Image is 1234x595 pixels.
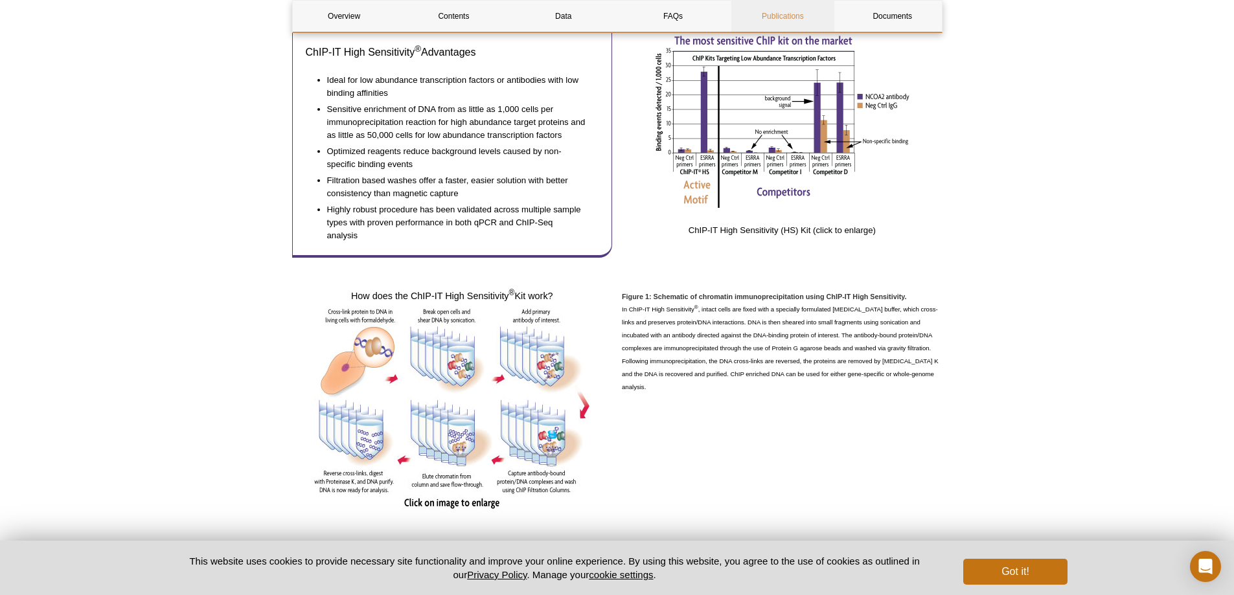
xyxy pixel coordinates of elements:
[622,303,943,394] p: In ChIP-IT High Sensitivity , intact cells are fixed with a specially formulated [MEDICAL_DATA] b...
[415,44,421,54] sup: ®
[327,142,586,171] li: Optimized reagents reduce background levels caused by non-specific binding events
[652,21,911,216] img: ChIP-IT HS
[589,569,653,580] button: cookie settings
[292,290,613,302] h4: How does the ChIP-IT High Sensitivity Kit work?
[652,21,911,220] a: Click for larger image
[963,559,1067,585] button: Got it!
[622,220,943,237] p: ChIP-IT High Sensitivity (HS) Kit (click to enlarge)
[167,554,943,581] p: This website uses cookies to provide necessary site functionality and improve your online experie...
[467,569,527,580] a: Privacy Policy
[694,304,698,310] sup: ®
[1190,551,1221,582] div: Open Intercom Messenger
[327,100,586,142] li: Sensitive enrichment of DNA from as little as 1,000 cells per immunoprecipitation reaction for hi...
[327,171,586,200] li: Filtration based washes offer a faster, easier solution with better consistency than magnetic cap...
[402,1,505,32] a: Contents
[327,70,586,100] li: Ideal for low abundance transcription factors or antibodies with low binding affinities
[509,288,515,297] sup: ®
[731,1,834,32] a: Publications
[512,1,615,32] a: Data
[327,200,586,242] li: Highly robust procedure has been validated across multiple sample types with proven performance i...
[293,1,396,32] a: Overview
[621,1,724,32] a: FAQs
[622,290,943,303] h5: Figure 1: Schematic of chromatin immunoprecipitation using ChIP-IT High Sensitivity.
[314,308,589,509] img: Click on the image to enlarge it.
[306,45,599,60] h3: ChIP-IT High Sensitivity Advantages
[841,1,944,32] a: Documents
